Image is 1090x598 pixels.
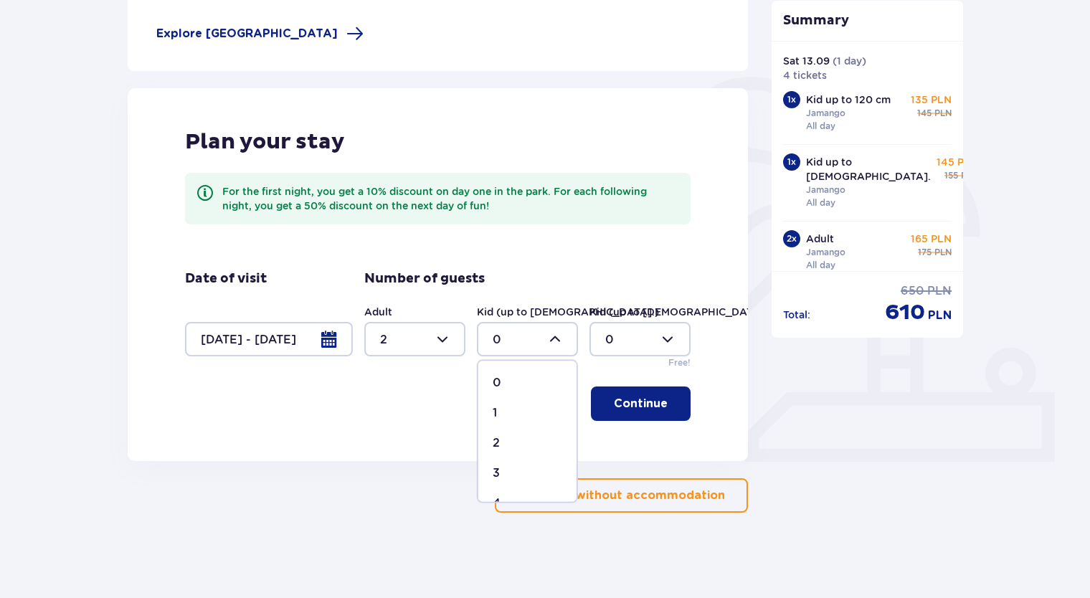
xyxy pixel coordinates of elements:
p: PLN [928,308,952,323]
p: PLN [927,283,952,299]
p: Sat 13.09 [783,54,830,68]
p: PLN [961,169,978,182]
p: Adult [806,232,834,246]
span: Explore [GEOGRAPHIC_DATA] [156,26,338,42]
p: All day [806,196,835,209]
button: Continue without accommodation [495,478,748,513]
a: Explore [GEOGRAPHIC_DATA] [156,25,364,42]
label: Adult [364,305,392,319]
p: ( 1 day ) [833,54,866,68]
p: 2 [493,435,500,451]
p: Plan your stay [185,128,345,156]
p: All day [806,120,835,133]
div: For the first night, you get a 10% discount on day one in the park. For each following night, you... [222,184,679,213]
p: Free! [668,356,691,369]
div: 1 x [783,153,800,171]
p: 610 [885,299,925,326]
p: 145 [917,107,932,120]
p: PLN [934,246,952,259]
div: 2 x [783,230,800,247]
p: 135 PLN [911,92,952,107]
p: Kid up to [DEMOGRAPHIC_DATA]. [806,155,931,184]
p: Jamango [806,246,845,259]
p: 3 [493,465,500,481]
p: 145 PLN [937,155,978,169]
button: Continue [591,386,691,421]
p: All day [806,259,835,272]
p: 4 [493,495,501,511]
p: Date of visit [185,270,267,288]
p: 4 tickets [783,68,827,82]
p: 155 [944,169,958,182]
p: Total : [783,308,810,322]
p: Number of guests [364,270,485,288]
p: 165 PLN [911,232,952,246]
p: Continue [614,396,668,412]
p: 1 [493,405,497,421]
label: Kid (up to [DEMOGRAPHIC_DATA].) [589,305,772,319]
div: 1 x [783,91,800,108]
p: Kid up to 120 cm [806,92,891,107]
p: 175 [918,246,932,259]
p: Summary [772,12,964,29]
p: PLN [934,107,952,120]
p: Jamango [806,107,845,120]
label: Kid (up to [DEMOGRAPHIC_DATA].) [477,305,659,319]
p: Jamango [806,184,845,196]
p: Continue without accommodation [518,488,725,503]
p: 650 [901,283,924,299]
p: 0 [493,375,501,391]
